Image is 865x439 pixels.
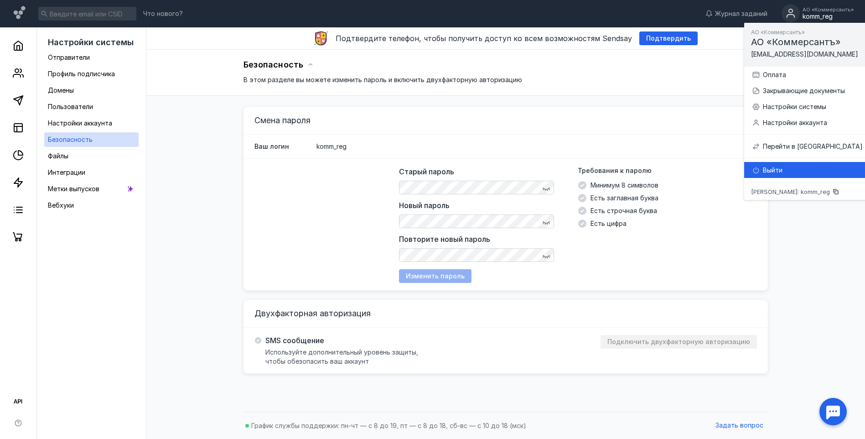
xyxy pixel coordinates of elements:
[715,9,767,18] span: Журнал заданий
[48,70,115,78] span: Профиль подписчика
[711,419,768,433] button: Задать вопрос
[48,152,68,160] span: Файлы
[639,31,698,45] button: Подтвердить
[316,142,347,151] span: komm_reg
[763,142,863,151] div: Перейти в [GEOGRAPHIC_DATA]
[251,422,526,429] span: График службы поддержки: пн-чт — с 8 до 19, пт — с 8 до 18, сб-вс — с 10 до 18 (мск)
[715,422,763,429] span: Задать вопрос
[243,76,522,84] span: В этом разделе вы можете изменить пароль и включить двухфакторную авторизацию
[803,7,854,12] div: АО «Коммерсантъ»
[44,67,139,81] a: Профиль подписчика
[751,189,830,195] span: [PERSON_NAME]: komm_reg
[751,50,858,58] span: [EMAIL_ADDRESS][DOMAIN_NAME]
[44,50,139,65] a: Отправители
[763,70,863,79] div: Оплата
[763,102,863,111] div: Настройки системы
[265,336,324,345] span: SMS сообщение
[763,118,863,127] div: Настройки аккаунта
[254,115,311,125] span: Смена пароля
[336,34,632,43] span: Подтвердите телефон, чтобы получить доступ ко всем возможностям Sendsay
[48,37,134,47] span: Настройки системы
[763,86,863,95] div: Закрывающие документы
[590,193,658,203] span: Есть заглавная буква
[399,167,454,176] span: Старый пароль
[48,136,93,143] span: Безопасность
[44,198,139,213] a: Вебхуки
[751,29,805,36] span: АО «Коммерсантъ»
[399,201,450,210] span: Новый пароль
[646,35,691,42] span: Подтвердить
[44,83,139,98] a: Домены
[590,219,627,228] span: Есть цифра
[44,182,139,196] a: Метки выпусков
[590,181,658,190] span: Минимум 8 символов
[44,149,139,163] a: Файлы
[254,142,289,150] span: Ваш логин
[243,60,303,69] span: Безопасность
[44,132,139,147] a: Безопасность
[143,10,183,17] span: Что нового?
[48,185,99,193] span: Метки выпусков
[254,308,371,318] span: Двухфакторная авторизация
[48,53,90,61] span: Отправители
[48,201,74,209] span: Вебхуки
[763,166,863,175] div: Выйти
[139,10,187,17] a: Что нового?
[701,9,772,18] a: Журнал заданий
[399,235,490,244] span: Повторите новый пароль
[578,167,652,174] span: Требования к паролю
[48,103,93,110] span: Пользователи
[48,168,85,176] span: Интеграции
[44,99,139,114] a: Пользователи
[48,86,74,94] span: Домены
[751,37,841,47] span: АО «Коммерсантъ»
[590,206,657,215] span: Есть строчная буква
[38,7,136,21] input: Введите email или CSID
[48,119,112,127] span: Настройки аккаунта
[803,13,854,21] div: komm_reg
[44,116,139,131] a: Настройки аккаунта
[44,165,139,180] a: Интеграции
[265,348,418,365] span: Используйте дополнительный уровень защиты, чтобы обезопасить ваш аккаунт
